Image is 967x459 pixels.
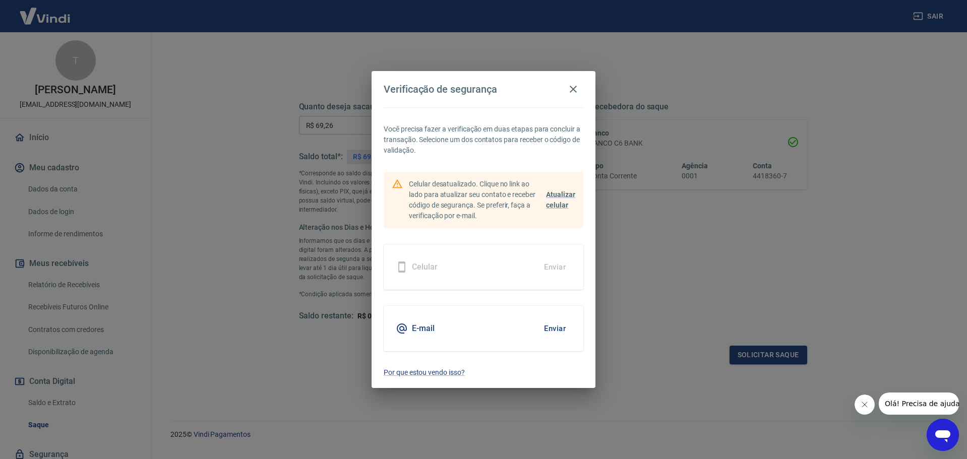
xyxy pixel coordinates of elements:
a: Por que estou vendo isso? [384,367,583,378]
p: Celular desatualizado. Clique no link ao lado para atualizar seu contato e receber código de segu... [409,179,542,221]
h5: Celular [412,262,438,272]
iframe: Botão para abrir a janela de mensagens [927,419,959,451]
p: Você precisa fazer a verificação em duas etapas para concluir a transação. Selecione um dos conta... [384,124,583,156]
span: Olá! Precisa de ajuda? [6,7,85,15]
h4: Verificação de segurança [384,83,497,95]
span: Atualizar celular [546,190,575,209]
h5: E-mail [412,323,435,334]
iframe: Mensagem da empresa [879,392,959,415]
a: Atualizar celular [546,189,575,211]
iframe: Fechar mensagem [855,395,875,415]
button: Enviar [538,318,571,339]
